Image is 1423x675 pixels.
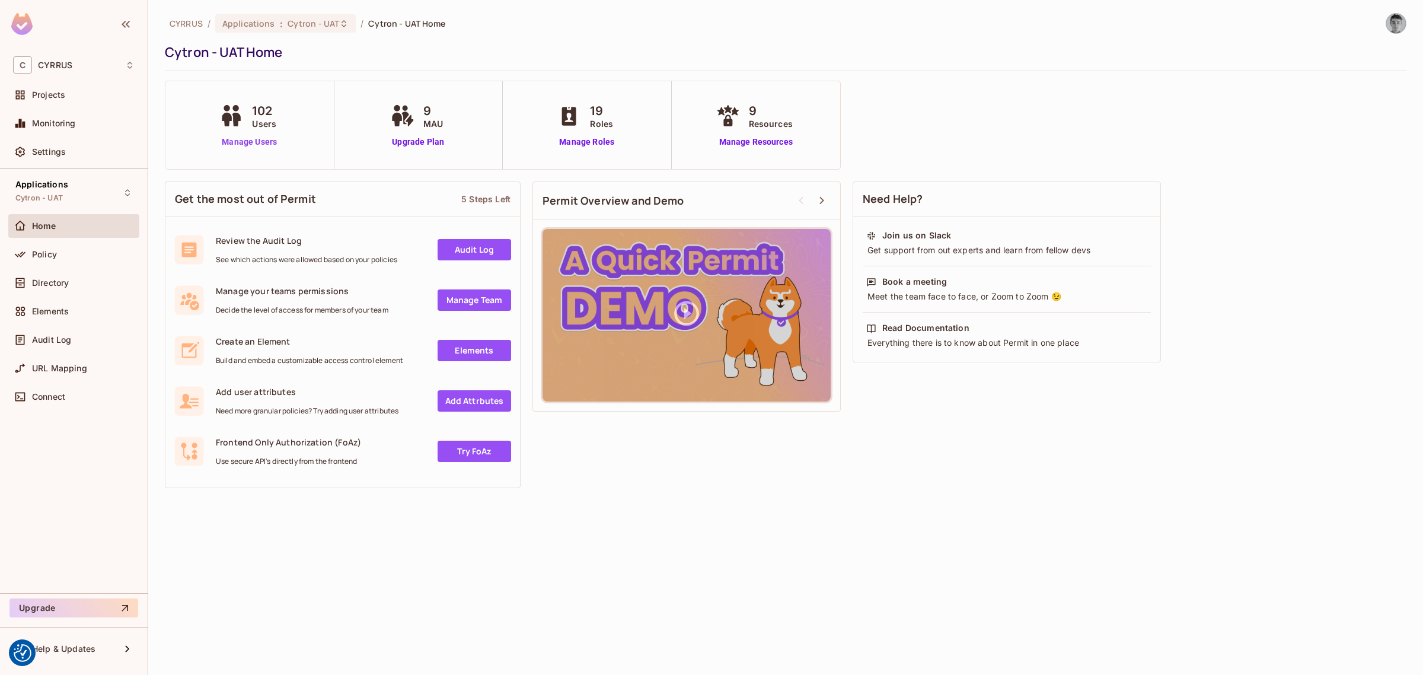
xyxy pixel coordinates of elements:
span: Get the most out of Permit [175,192,316,206]
a: Manage Users [216,136,282,148]
span: Resources [749,117,793,130]
span: Frontend Only Authorization (FoAz) [216,437,361,448]
li: / [360,18,363,29]
div: Everything there is to know about Permit in one place [866,337,1147,349]
a: Manage Team [438,289,511,311]
img: Revisit consent button [14,644,31,662]
span: See which actions were allowed based on your policies [216,255,397,265]
span: Manage your teams permissions [216,285,388,297]
div: Get support from out experts and learn from fellow devs [866,244,1147,256]
a: Upgrade Plan [388,136,449,148]
span: Home [32,221,56,231]
a: Manage Roles [554,136,619,148]
span: Applications [15,180,68,189]
span: Connect [32,392,65,402]
div: Meet the team face to face, or Zoom to Zoom 😉 [866,291,1147,303]
li: / [208,18,210,29]
a: Elements [438,340,511,361]
span: Settings [32,147,66,157]
span: Decide the level of access for members of your team [216,305,388,315]
span: URL Mapping [32,364,87,373]
span: Roles [590,117,613,130]
span: Add user attributes [216,386,398,397]
span: Use secure API's directly from the frontend [216,457,361,466]
img: SReyMgAAAABJRU5ErkJggg== [11,13,33,35]
span: Review the Audit Log [216,235,397,246]
div: 5 Steps Left [461,193,511,205]
span: Cytron - UAT Home [368,18,445,29]
span: Need Help? [863,192,923,206]
span: Applications [222,18,275,29]
div: Book a meeting [882,276,947,288]
span: Cytron - UAT [288,18,340,29]
a: Manage Resources [713,136,799,148]
span: : [279,19,283,28]
span: Permit Overview and Demo [543,193,684,208]
a: Audit Log [438,239,511,260]
span: 9 [423,102,443,120]
span: Policy [32,250,57,259]
span: the active workspace [170,18,203,29]
div: Join us on Slack [882,230,951,241]
span: Cytron - UAT [15,193,63,203]
span: Elements [32,307,69,316]
span: 19 [590,102,613,120]
span: Need more granular policies? Try adding user attributes [216,406,398,416]
span: Workspace: CYRRUS [38,61,72,70]
div: Read Documentation [882,322,969,334]
span: Users [252,117,276,130]
span: Create an Element [216,336,403,347]
span: Monitoring [32,119,76,128]
button: Upgrade [9,598,138,617]
span: MAU [423,117,443,130]
img: Vladimír Krejsa [1386,14,1406,33]
span: Directory [32,278,69,288]
button: Consent Preferences [14,644,31,662]
a: Try FoAz [438,441,511,462]
span: Audit Log [32,335,71,345]
span: Help & Updates [32,644,95,654]
span: Build and embed a customizable access control element [216,356,403,365]
span: C [13,56,32,74]
a: Add Attrbutes [438,390,511,412]
div: Cytron - UAT Home [165,43,1400,61]
span: 9 [749,102,793,120]
span: 102 [252,102,276,120]
span: Projects [32,90,65,100]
